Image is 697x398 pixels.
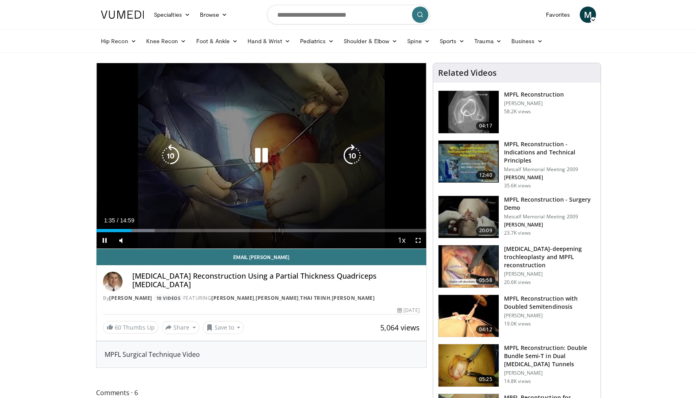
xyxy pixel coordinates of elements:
[469,33,506,49] a: Trauma
[504,108,531,115] p: 58.2K views
[141,33,191,49] a: Knee Recon
[191,33,243,49] a: Foot & Ankle
[96,229,426,232] div: Progress Bar
[435,33,470,49] a: Sports
[256,295,299,301] a: [PERSON_NAME]
[504,140,596,165] h3: MPFL Reconstruction - Indications and Technical Principles
[504,183,531,189] p: 35.6K views
[438,90,596,134] a: 04:17 MPFL Reconstruction [PERSON_NAME] 58.2K views
[162,321,199,334] button: Share
[300,295,330,301] a: Thai Trinh
[504,344,596,368] h3: MPFL Reconstruction: Double Bundle Semi-T in Dual [MEDICAL_DATA] Tunnels
[504,174,596,181] p: [PERSON_NAME]
[438,91,499,133] img: 38434_0000_3.png.150x105_q85_crop-smart_upscale.jpg
[394,232,410,248] button: Playback Rate
[504,271,596,277] p: [PERSON_NAME]
[101,11,144,19] img: VuMedi Logo
[438,245,499,288] img: XzOTlMlQSGUnbGTX4xMDoxOjB1O8AjAz_1.150x105_q85_crop-smart_upscale.jpg
[438,68,497,78] h4: Related Videos
[504,196,596,212] h3: MPFL Reconstruction - Surgery Demo
[120,217,134,224] span: 14:59
[438,295,499,337] img: 505043_3.png.150x105_q85_crop-smart_upscale.jpg
[504,90,564,99] h3: MPFL Reconstruction
[132,272,420,289] h4: [MEDICAL_DATA] Reconstruction Using a Partial Thickness Quadriceps [MEDICAL_DATA]
[504,166,596,173] p: Metcalf Memorial Meeting 2009
[96,249,426,265] a: Email [PERSON_NAME]
[109,295,152,301] a: [PERSON_NAME]
[504,321,531,327] p: 19.0K views
[438,196,596,239] a: 20:09 MPFL Reconstruction - Surgery Demo Metcalf Memorial Meeting 2009 [PERSON_NAME] 23.7K views
[438,245,596,288] a: 05:58 [MEDICAL_DATA]-deepening trochleoplasty and MPFL reconstruction [PERSON_NAME] 20.6K views
[402,33,434,49] a: Spine
[96,63,426,249] video-js: Video Player
[504,230,531,236] p: 23.7K views
[243,33,295,49] a: Hand & Wrist
[410,232,426,248] button: Fullscreen
[115,323,121,331] span: 60
[105,350,418,359] div: MPFL Surgical Technique Video
[153,295,183,301] a: 10 Videos
[504,378,531,385] p: 14.8K views
[332,295,375,301] a: [PERSON_NAME]
[438,140,596,189] a: 12:40 MPFL Reconstruction - Indications and Technical Principles Metcalf Memorial Meeting 2009 [P...
[103,272,123,291] img: Avatar
[506,33,548,49] a: Business
[504,295,596,311] h3: MPFL Reconstruction with Doubled Semitendinosis
[476,325,495,334] span: 04:12
[504,370,596,376] p: [PERSON_NAME]
[267,5,430,24] input: Search topics, interventions
[476,122,495,130] span: 04:17
[96,33,141,49] a: Hip Recon
[504,100,564,107] p: [PERSON_NAME]
[438,344,596,387] a: 05:25 MPFL Reconstruction: Double Bundle Semi-T in Dual [MEDICAL_DATA] Tunnels [PERSON_NAME] 14.8...
[397,307,419,314] div: [DATE]
[504,312,596,319] p: [PERSON_NAME]
[438,295,596,338] a: 04:12 MPFL Reconstruction with Doubled Semitendinosis [PERSON_NAME] 19.0K views
[476,226,495,235] span: 20:09
[113,232,129,248] button: Mute
[476,171,495,179] span: 12:40
[438,344,499,387] img: edmonds_3.png.150x105_q85_crop-smart_upscale.jpg
[504,279,531,286] p: 20.6K views
[580,7,596,23] a: M
[149,7,195,23] a: Specialties
[103,295,420,302] div: By FEATURING , , ,
[339,33,402,49] a: Shoulder & Elbow
[476,276,495,284] span: 05:58
[380,323,420,332] span: 5,064 views
[504,213,596,220] p: Metcalf Memorial Meeting 2009
[541,7,575,23] a: Favorites
[504,245,596,269] h3: [MEDICAL_DATA]-deepening trochleoplasty and MPFL reconstruction
[438,196,499,238] img: aren_3.png.150x105_q85_crop-smart_upscale.jpg
[504,222,596,228] p: [PERSON_NAME]
[103,321,158,334] a: 60 Thumbs Up
[117,217,118,224] span: /
[104,217,115,224] span: 1:35
[476,375,495,383] span: 05:25
[438,141,499,183] img: 642458_3.png.150x105_q85_crop-smart_upscale.jpg
[203,321,244,334] button: Save to
[195,7,232,23] a: Browse
[96,387,427,398] span: Comments 6
[295,33,339,49] a: Pediatrics
[211,295,254,301] a: [PERSON_NAME]
[96,232,113,248] button: Pause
